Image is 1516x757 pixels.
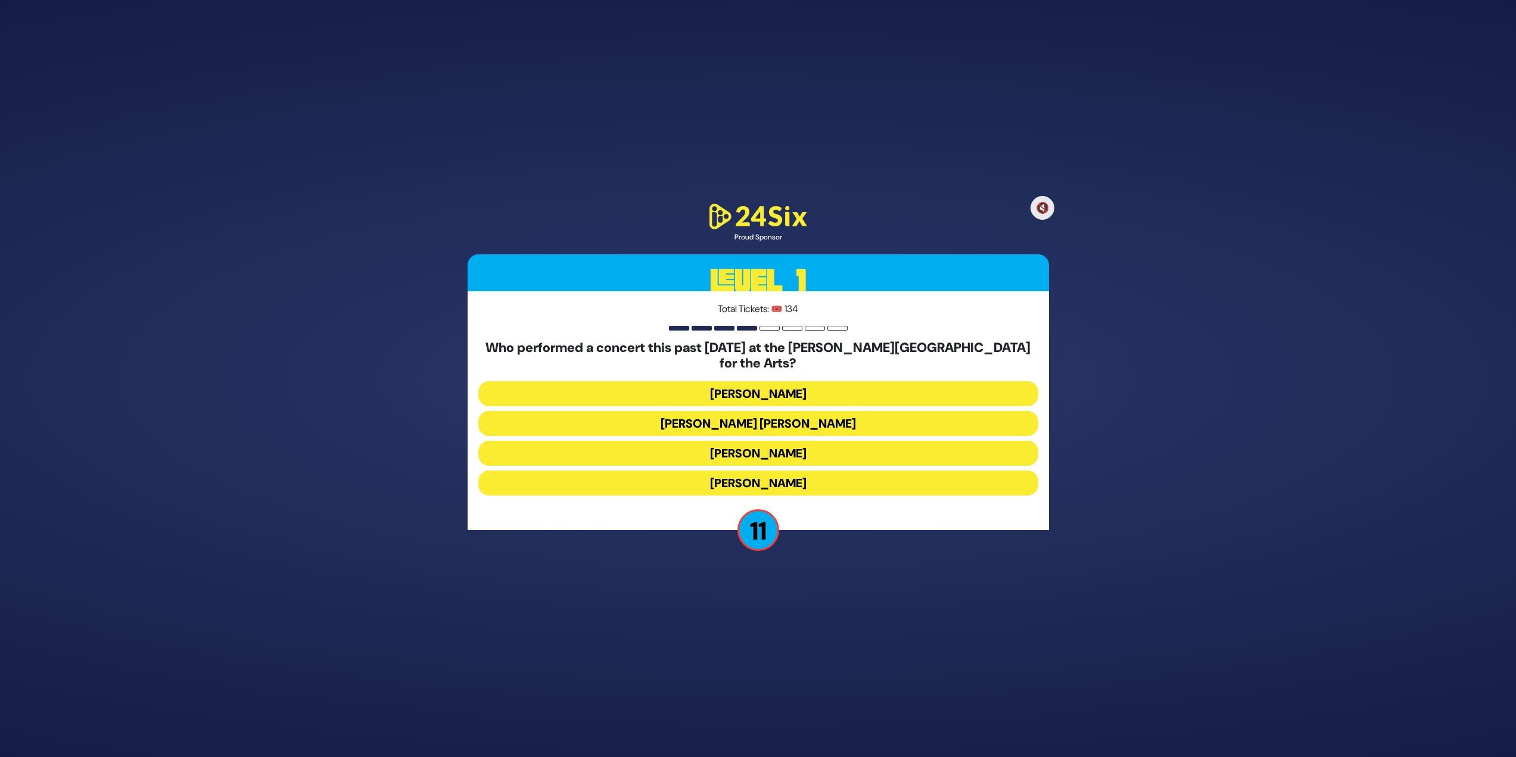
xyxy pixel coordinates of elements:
[705,232,812,242] div: Proud Sponsor
[468,254,1049,308] h3: Level 1
[478,381,1038,406] button: [PERSON_NAME]
[478,471,1038,496] button: [PERSON_NAME]
[478,441,1038,466] button: [PERSON_NAME]
[478,340,1038,372] h5: Who performed a concert this past [DATE] at the [PERSON_NAME][GEOGRAPHIC_DATA] for the Arts?
[705,201,812,232] img: 24Six
[737,509,779,551] p: 11
[478,302,1038,316] p: Total Tickets: 🎟️ 134
[1031,196,1054,220] button: 🔇
[478,411,1038,436] button: [PERSON_NAME] [PERSON_NAME]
